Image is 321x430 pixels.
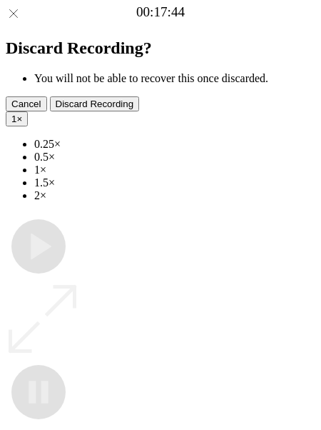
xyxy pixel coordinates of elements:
[11,114,16,124] span: 1
[34,151,315,164] li: 0.5×
[6,39,315,58] h2: Discard Recording?
[6,111,28,126] button: 1×
[34,72,315,85] li: You will not be able to recover this once discarded.
[34,164,315,176] li: 1×
[34,138,315,151] li: 0.25×
[34,176,315,189] li: 1.5×
[136,4,185,20] a: 00:17:44
[34,189,315,202] li: 2×
[50,96,140,111] button: Discard Recording
[6,96,47,111] button: Cancel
